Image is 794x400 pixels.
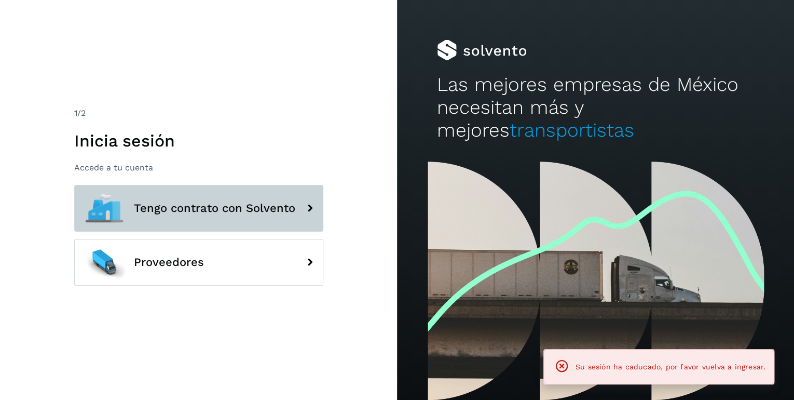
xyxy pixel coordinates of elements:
p: Accede a tu cuenta [74,163,323,172]
span: Tengo contrato con Solvento [134,202,295,215]
button: Proveedores [74,239,323,286]
span: Proveedores [134,256,204,269]
span: transportistas [510,119,634,141]
div: /2 [74,107,323,119]
h1: Inicia sesión [74,131,323,151]
span: 1 [74,108,77,118]
button: Tengo contrato con Solvento [74,185,323,232]
h2: Las mejores empresas de México necesitan más y mejores [437,73,755,142]
span: Su sesión ha caducado, por favor vuelva a ingresar. [576,363,765,371]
